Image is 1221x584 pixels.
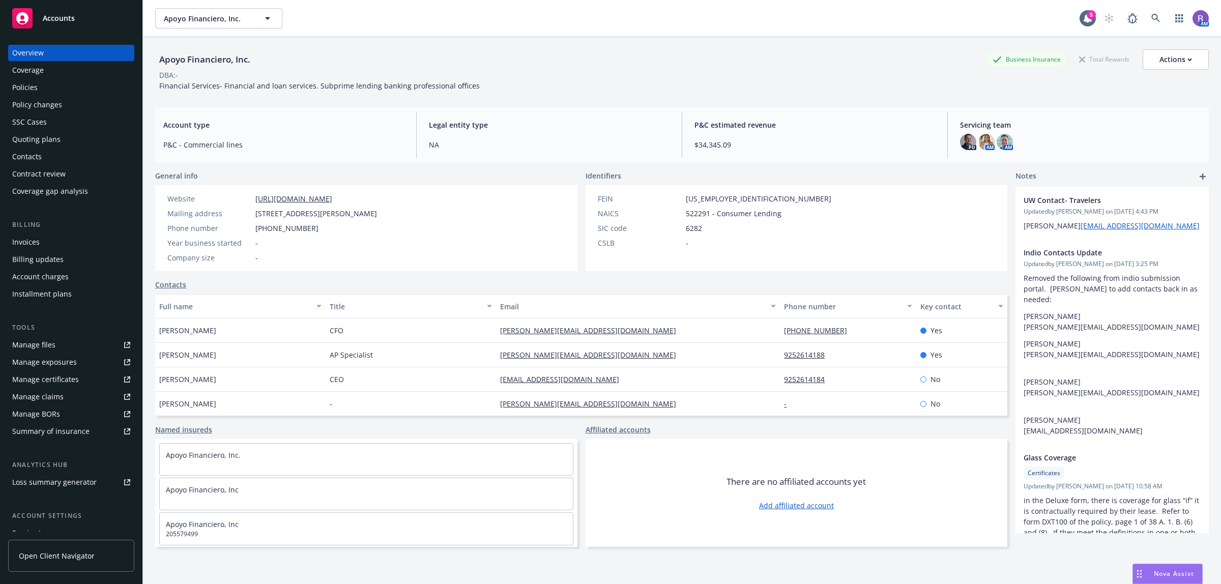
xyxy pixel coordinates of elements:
div: Account settings [8,511,134,521]
a: Manage claims [8,389,134,405]
div: Phone number [784,301,901,312]
p: [PERSON_NAME] [PERSON_NAME][EMAIL_ADDRESS][DOMAIN_NAME] [1024,338,1201,360]
span: Identifiers [586,170,621,181]
a: Add affiliated account [759,500,834,511]
div: Glass CoverageCertificatesUpdatedby [PERSON_NAME] on [DATE] 10:58 AMin the Deluxe form, there is ... [1015,444,1209,578]
span: - [255,252,258,263]
button: Nova Assist [1132,564,1203,584]
div: Manage BORs [12,406,60,422]
div: Tools [8,323,134,333]
span: Updated by [PERSON_NAME] on [DATE] 10:58 AM [1024,482,1201,491]
div: Apoyo Financiero, Inc. [155,53,254,66]
span: Certificates [1028,469,1060,478]
a: Search [1146,8,1166,28]
a: Overview [8,45,134,61]
div: Manage claims [12,389,64,405]
span: CEO [330,374,344,385]
div: SIC code [598,223,682,233]
a: - [784,399,795,408]
div: Loss summary generator [12,474,97,490]
span: Apoyo Financiero, Inc. [164,13,252,24]
div: Manage files [12,337,55,353]
span: Nova Assist [1154,569,1194,578]
a: Manage certificates [8,371,134,388]
div: Business Insurance [987,53,1066,66]
a: [PERSON_NAME][EMAIL_ADDRESS][DOMAIN_NAME] [500,350,684,360]
div: Policies [12,79,38,96]
div: Coverage [12,62,44,78]
a: Accounts [8,4,134,33]
span: Legal entity type [429,120,670,130]
span: No [931,374,940,385]
p: [PERSON_NAME] [PERSON_NAME][EMAIL_ADDRESS][DOMAIN_NAME] [1024,376,1201,398]
a: Contacts [8,149,134,165]
a: Policy changes [8,97,134,113]
span: Accounts [43,14,75,22]
div: Analytics hub [8,460,134,470]
a: Named insureds [155,424,212,435]
button: Key contact [916,294,1007,318]
div: NAICS [598,208,682,219]
span: Yes [931,325,942,336]
div: Contract review [12,166,66,182]
a: Affiliated accounts [586,424,651,435]
div: Contacts [12,149,42,165]
a: Summary of insurance [8,423,134,440]
span: [PERSON_NAME] [159,374,216,385]
a: Apoyo Financiero, Inc. [166,450,241,460]
button: Full name [155,294,326,318]
div: DBA: - [159,70,178,80]
button: Phone number [780,294,916,318]
span: Yes [931,349,942,360]
span: UW Contact- Travelers [1024,195,1174,206]
span: [US_EMPLOYER_IDENTIFICATION_NUMBER] [686,193,831,204]
span: Indio Contacts Update [1024,247,1174,258]
span: 205579499 [166,530,567,539]
span: - [686,238,688,248]
a: SSC Cases [8,114,134,130]
p: Removed the following from indio submission portal. [PERSON_NAME] to add contacts back in as needed: [1024,273,1201,305]
a: Coverage gap analysis [8,183,134,199]
div: CSLB [598,238,682,248]
div: Year business started [167,238,251,248]
img: photo [960,134,976,150]
span: $34,345.09 [694,139,935,150]
div: Manage exposures [12,354,77,370]
div: Actions [1159,50,1192,69]
span: No [931,398,940,409]
div: Coverage gap analysis [12,183,88,199]
a: Quoting plans [8,131,134,148]
a: Policies [8,79,134,96]
span: [PERSON_NAME] [1024,221,1200,230]
a: Manage files [8,337,134,353]
button: Title [326,294,496,318]
a: [PHONE_NUMBER] [784,326,855,335]
span: 522291 - Consumer Lending [686,208,781,219]
div: UW Contact- TravelersUpdatedby [PERSON_NAME] on [DATE] 4:43 PM[PERSON_NAME][EMAIL_ADDRESS][DOMAIN... [1015,187,1209,239]
span: [PERSON_NAME] [159,398,216,409]
a: Manage BORs [8,406,134,422]
div: FEIN [598,193,682,204]
a: Switch app [1169,8,1189,28]
a: Service team [8,525,134,541]
a: Contract review [8,166,134,182]
span: Updated by [PERSON_NAME] on [DATE] 3:25 PM [1024,259,1201,269]
a: Report a Bug [1122,8,1143,28]
div: SSC Cases [12,114,47,130]
a: Invoices [8,234,134,250]
div: Quoting plans [12,131,61,148]
div: Billing updates [12,251,64,268]
span: NA [429,139,670,150]
a: 9252614184 [784,374,833,384]
a: Loss summary generator [8,474,134,490]
div: Full name [159,301,310,312]
button: Apoyo Financiero, Inc. [155,8,282,28]
a: Account charges [8,269,134,285]
span: 6282 [686,223,702,233]
img: photo [1193,10,1209,26]
a: [EMAIL_ADDRESS][DOMAIN_NAME] [1081,221,1200,230]
a: Contacts [155,279,186,290]
a: Start snowing [1099,8,1119,28]
div: Overview [12,45,44,61]
button: Email [496,294,780,318]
